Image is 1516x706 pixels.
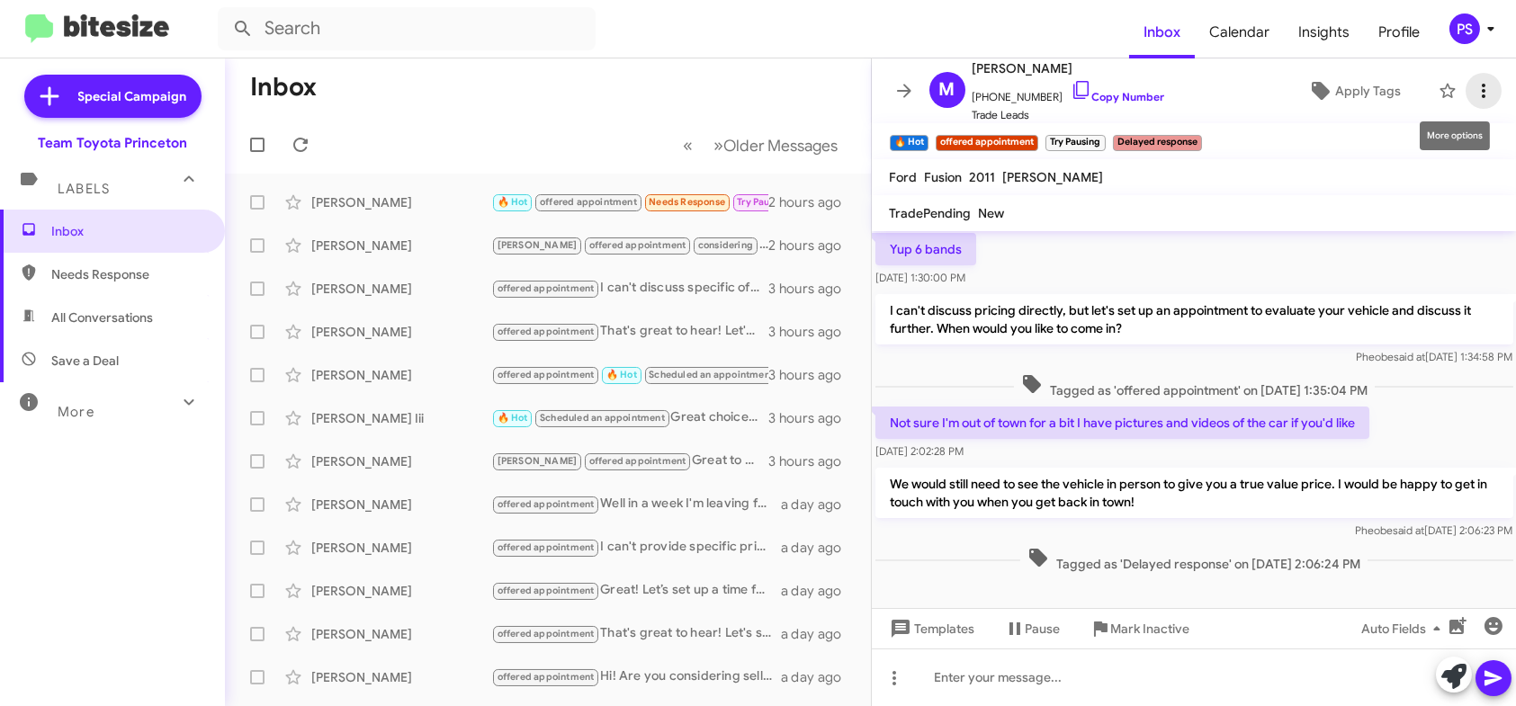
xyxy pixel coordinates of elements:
[1364,6,1434,58] a: Profile
[1075,612,1205,645] button: Mark Inactive
[498,326,595,337] span: offered appointment
[491,580,781,601] div: Great! Let’s set up a time for you to bring your Clarity Plug-In Hybrid in for an evaluation. Whe...
[311,452,491,470] div: [PERSON_NAME]
[674,127,849,164] nav: Page navigation example
[540,196,637,208] span: offered appointment
[979,205,1005,221] span: New
[311,323,491,341] div: [PERSON_NAME]
[781,539,857,557] div: a day ago
[498,239,578,251] span: [PERSON_NAME]
[311,193,491,211] div: [PERSON_NAME]
[498,628,595,639] span: offered appointment
[781,496,857,514] div: a day ago
[1284,6,1364,58] a: Insights
[51,265,204,283] span: Needs Response
[51,352,119,370] span: Save a Deal
[498,498,595,510] span: offered appointment
[886,612,975,645] span: Templates
[714,134,724,156] span: »
[498,585,595,596] span: offered appointment
[1449,13,1480,44] div: PS
[875,233,976,265] p: Yup 6 bands
[38,134,187,152] div: Team Toyota Princeton
[1347,612,1462,645] button: Auto Fields
[890,205,972,221] span: TradePending
[724,136,839,156] span: Older Messages
[768,366,856,384] div: 3 hours ago
[704,127,849,164] button: Next
[311,582,491,600] div: [PERSON_NAME]
[781,582,857,600] div: a day ago
[781,668,857,686] div: a day ago
[1013,373,1374,399] span: Tagged as 'offered appointment' on [DATE] 1:35:04 PM
[589,239,686,251] span: offered appointment
[491,407,768,428] div: Great choice! I'll schedule you for an afternoon appointment on [DATE]. Looking forward to seeing...
[491,623,781,644] div: That's great to hear! Let's schedule a time for you to come in so we can take a look at your Tund...
[1355,523,1512,537] span: Pheobe [DATE] 2:06:23 PM
[24,75,202,118] a: Special Campaign
[498,282,595,294] span: offered appointment
[491,451,768,471] div: Great to hear! We would love to check out your car. How about scheduling an appointment for later...
[890,169,918,185] span: Ford
[311,539,491,557] div: [PERSON_NAME]
[990,612,1075,645] button: Pause
[1113,135,1202,151] small: Delayed response
[58,181,110,197] span: Labels
[875,294,1513,344] p: I can't discuss pricing directly, but let's set up an appointment to evaluate your vehicle and di...
[684,134,694,156] span: «
[218,7,596,50] input: Search
[875,407,1369,439] p: Not sure I'm out of town for a bit I have pictures and videos of the car if you'd like
[311,496,491,514] div: [PERSON_NAME]
[872,612,990,645] button: Templates
[491,494,781,514] div: Well in a week I'm leaving for Fla.
[698,239,753,251] span: considering
[1020,547,1368,573] span: Tagged as 'Delayed response' on [DATE] 2:06:24 PM
[51,308,153,326] span: All Conversations
[925,169,963,185] span: Fusion
[973,79,1165,106] span: [PHONE_NUMBER]
[1394,350,1425,363] span: said at
[58,404,94,420] span: More
[498,196,528,208] span: 🔥 Hot
[875,444,964,458] span: [DATE] 2:02:28 PM
[589,455,686,467] span: offered appointment
[1129,6,1195,58] span: Inbox
[491,364,768,385] div: Great! See you then!
[970,169,996,185] span: 2011
[491,321,768,342] div: That's great to hear! Let's schedule an appointment for you to bring in your Tundra so we can dis...
[498,541,595,553] span: offered appointment
[768,280,856,298] div: 3 hours ago
[491,192,768,212] div: Not sure I'm out of town for a bit I have pictures and videos of the car if you'd like
[875,271,965,284] span: [DATE] 1:30:00 PM
[768,193,856,211] div: 2 hours ago
[311,366,491,384] div: [PERSON_NAME]
[498,369,595,380] span: offered appointment
[768,452,856,470] div: 3 hours ago
[939,76,955,104] span: M
[311,280,491,298] div: [PERSON_NAME]
[1195,6,1284,58] a: Calendar
[491,278,768,299] div: I can't discuss specific offers directly, but I can assure you it's worth visiting us for a prope...
[1003,169,1104,185] span: [PERSON_NAME]
[540,412,665,424] span: Scheduled an appointment
[498,671,595,683] span: offered appointment
[768,237,856,255] div: 2 hours ago
[649,369,774,380] span: Scheduled an appointment
[1393,523,1424,537] span: said at
[1420,121,1490,150] div: More options
[936,135,1038,151] small: offered appointment
[51,222,204,240] span: Inbox
[768,323,856,341] div: 3 hours ago
[311,409,491,427] div: [PERSON_NAME] Iii
[1111,612,1190,645] span: Mark Inactive
[78,87,187,105] span: Special Campaign
[768,409,856,427] div: 3 hours ago
[1026,612,1061,645] span: Pause
[491,666,781,687] div: Hi! Are you considering selling your 4Runner or any other vehicle? We’re interested and can provi...
[1356,350,1512,363] span: Pheobe [DATE] 1:34:58 PM
[1335,75,1401,107] span: Apply Tags
[491,537,781,558] div: I can't provide specific pricing, but I'd love for you to schedule an appointment. We can assess ...
[311,237,491,255] div: [PERSON_NAME]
